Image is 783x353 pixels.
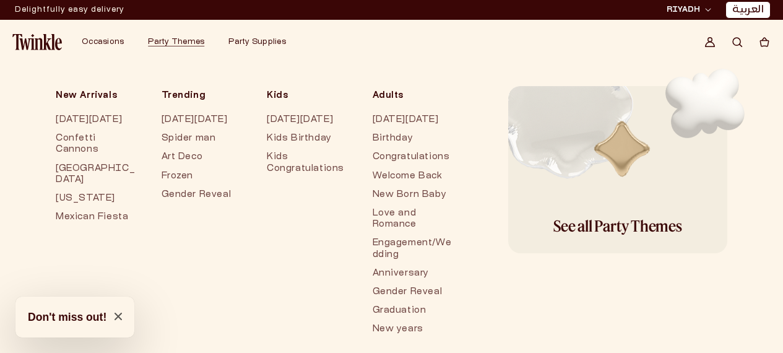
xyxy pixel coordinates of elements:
[373,320,454,339] a: New years
[56,86,137,106] span: New Arrivals
[667,4,700,15] span: RIYADH
[74,30,141,54] summary: Occasions
[373,302,454,320] a: Graduation
[647,46,763,161] img: white Balloon
[56,129,137,159] a: Confetti Cannons
[663,4,715,16] button: RIYADH
[553,214,681,238] h5: See all Party Themes
[12,34,62,50] img: Twinkle
[373,234,454,264] a: Engagement/Wedding
[148,38,204,46] span: Party Themes
[56,111,137,129] a: [DATE][DATE]
[82,38,124,46] span: Occasions
[221,30,303,54] summary: Party Supplies
[141,30,221,54] summary: Party Themes
[373,111,454,129] a: [DATE][DATE]
[732,4,764,17] a: العربية
[724,28,751,56] summary: Search
[56,160,137,190] a: [GEOGRAPHIC_DATA]
[15,1,124,19] div: Announcement
[15,1,124,19] p: Delightfully easy delivery
[267,129,348,148] a: Kids Birthday
[267,86,348,106] span: Kids
[373,204,454,234] a: Love and Romance
[162,129,243,148] a: Spider man
[162,148,243,167] a: Art Deco
[267,111,348,129] a: [DATE][DATE]
[228,38,286,46] span: Party Supplies
[373,167,454,186] a: Welcome Back
[373,129,454,148] a: Birthday
[148,37,204,47] a: Party Themes
[508,86,727,253] a: white Balloon 3D golden Balloon 3D white Balloon See all Party Themes
[373,186,454,204] a: New Born Baby
[162,86,243,106] span: Trending
[56,190,137,208] a: [US_STATE]
[267,148,348,178] a: Kids Congratulations
[579,106,665,193] img: 3D golden Balloon
[373,264,454,283] a: Anniversary
[162,167,243,186] a: Frozen
[373,283,454,302] a: Gender Reveal
[82,37,124,47] a: Occasions
[162,186,243,204] a: Gender Reveal
[373,148,454,167] a: Congratulations
[508,86,657,206] img: 3D white Balloon
[228,37,286,47] a: Party Supplies
[373,86,454,106] span: Adults
[162,111,243,129] a: [DATE][DATE]
[56,208,137,227] a: Mexican Fiesta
